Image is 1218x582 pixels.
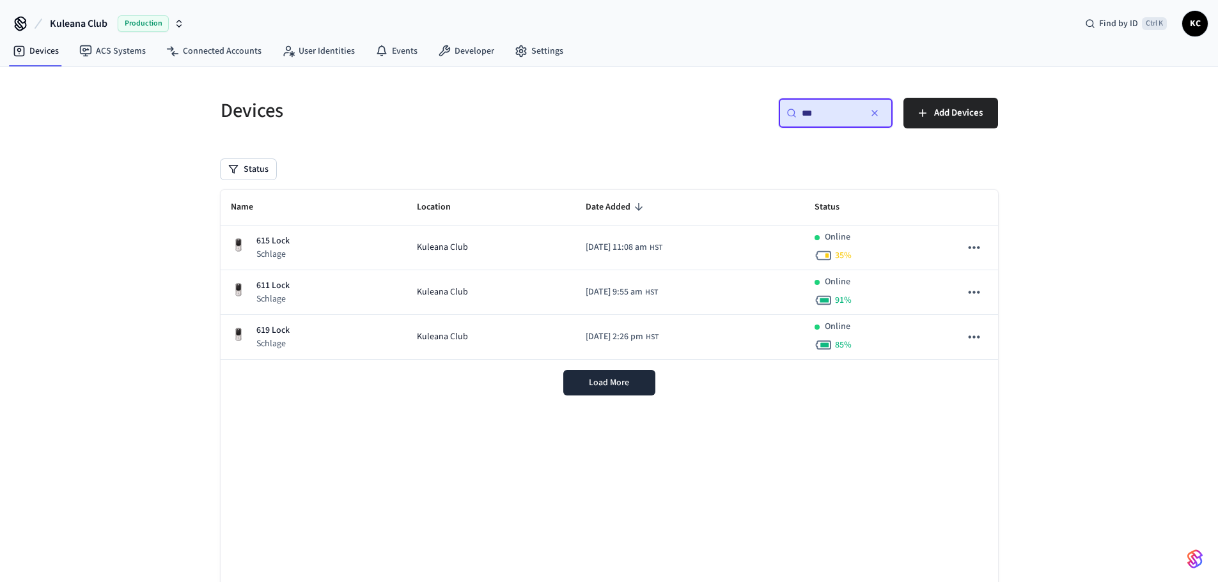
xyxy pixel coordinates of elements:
p: Online [825,320,850,333]
div: Pacific/Honolulu [586,286,658,299]
p: Online [825,275,850,289]
span: Add Devices [934,105,983,121]
button: Load More [563,370,655,395]
span: Kuleana Club [50,16,107,31]
a: Developer [428,40,504,63]
a: ACS Systems [69,40,156,63]
div: Pacific/Honolulu [586,241,662,254]
span: Kuleana Club [417,241,468,254]
p: 611 Lock [256,279,290,293]
p: Schlage [256,248,290,261]
button: Add Devices [903,98,998,128]
img: SeamLogoGradient.69752ec5.svg [1187,549,1203,569]
span: Date Added [586,197,647,217]
button: KC [1182,11,1208,36]
button: Status [221,159,276,180]
span: Status [815,197,856,217]
span: HST [646,332,659,343]
p: Schlage [256,293,290,305]
div: Pacific/Honolulu [586,330,659,344]
a: Connected Accounts [156,40,272,63]
span: Kuleana Club [417,286,468,299]
span: Kuleana Club [417,330,468,344]
span: 85 % [835,339,852,351]
span: Production [118,15,169,32]
p: Online [825,231,850,244]
h5: Devices [221,98,602,124]
span: [DATE] 11:08 am [586,241,647,254]
img: Yale Assure Touchscreen Wifi Smart Lock, Satin Nickel, Front [231,238,246,253]
span: KC [1183,12,1206,35]
span: Ctrl K [1142,17,1167,30]
a: User Identities [272,40,365,63]
span: HST [650,242,662,254]
p: 619 Lock [256,324,290,337]
span: [DATE] 9:55 am [586,286,643,299]
span: HST [645,287,658,298]
span: 91 % [835,294,852,307]
span: [DATE] 2:26 pm [586,330,643,344]
span: 35 % [835,249,852,262]
p: Schlage [256,337,290,350]
img: Yale Assure Touchscreen Wifi Smart Lock, Satin Nickel, Front [231,327,246,342]
a: Devices [3,40,69,63]
span: Location [417,197,467,217]
a: Settings [504,40,574,63]
div: Find by IDCtrl K [1075,12,1177,35]
span: Load More [589,376,629,389]
span: Find by ID [1099,17,1138,30]
a: Events [365,40,428,63]
p: 615 Lock [256,234,290,248]
span: Name [231,197,270,217]
img: Yale Assure Touchscreen Wifi Smart Lock, Satin Nickel, Front [231,282,246,298]
table: sticky table [221,190,998,360]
